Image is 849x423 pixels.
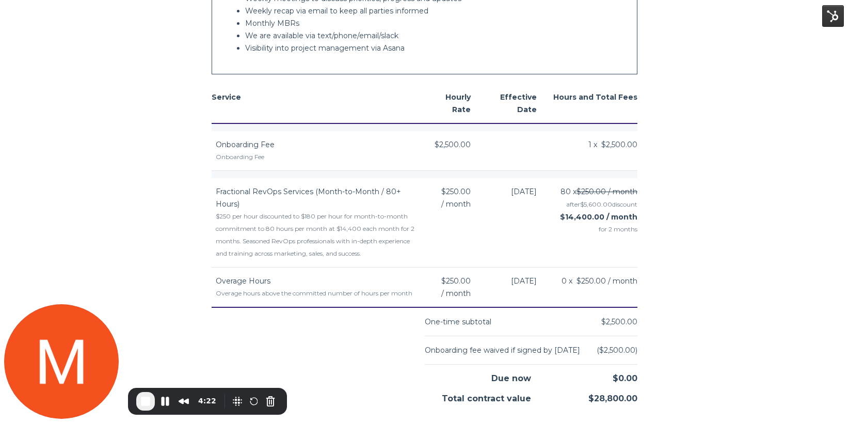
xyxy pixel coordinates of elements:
th: Hourly Rate [418,84,483,123]
td: [DATE] [483,178,549,268]
span: Onboarding Fee [216,140,275,149]
span: 80 x [560,185,637,198]
p: Monthly MBRs [245,17,624,29]
span: / month [441,198,471,210]
div: $0.00 [531,365,637,385]
span: $250.00 [441,185,471,198]
td: [DATE] [483,267,549,307]
s: $250.00 / month [576,187,637,196]
div: $28,800.00 [531,385,637,405]
span: $2,500.00 [601,317,637,326]
p: Visibility into project management via Asana [245,42,624,54]
div: $250 per hour discounted to $180 per hour for month-to-month commitment to 80 hours per month at ... [216,210,418,260]
div: Total contract value [425,385,531,405]
div: Onboarding Fee [216,151,418,163]
div: Onboarding fee waived if signed by [DATE] [425,344,580,356]
th: Service [212,84,418,123]
span: ($2,500.00) [597,346,637,355]
p: Weekly recap via email to keep all parties informed [245,5,624,17]
strong: $14,400.00 / month [560,212,637,222]
span: Fractional RevOps Services (Month-to-Month / 80+ Hours) [216,187,401,209]
th: Hours and Total Fees [549,84,637,123]
span: Overage Hours [216,276,270,286]
div: Overage hours above the committed number of hours per month [216,287,418,300]
span: $5,600.00 [580,200,612,208]
div: Due now [425,365,531,385]
span: 1 x $2,500.00 [588,138,637,151]
span: 0 x $250.00 / month [562,275,637,287]
span: for 2 months [549,223,637,236]
span: after discount [566,200,637,208]
span: $250.00 [441,275,471,287]
span: / month [441,287,471,300]
p: We are available via text/phone/email/slack [245,29,624,42]
img: HubSpot Tools Menu Toggle [822,5,844,27]
span: $2,500.00 [435,138,471,151]
th: Effective Date [483,84,549,123]
div: One-time subtotal [425,316,491,328]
